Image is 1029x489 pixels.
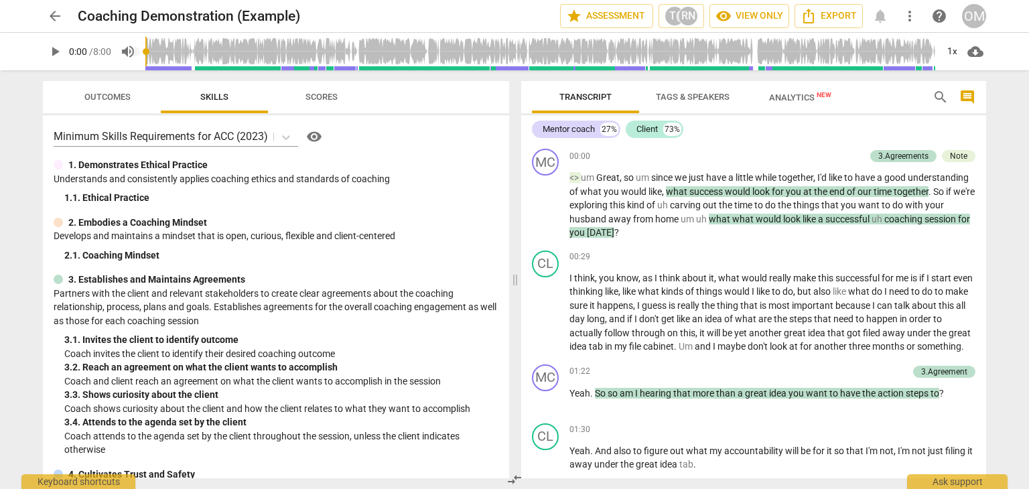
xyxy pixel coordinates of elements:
[47,44,63,60] span: play_arrow
[717,341,748,352] span: maybe
[814,186,829,197] span: the
[47,8,63,24] span: arrow_back
[959,89,975,105] span: comment
[120,44,136,60] span: volume_up
[882,273,896,283] span: for
[569,151,590,162] span: 00:00
[877,172,884,183] span: a
[814,313,833,324] span: that
[306,129,322,145] span: visibility
[600,123,618,136] div: 27%
[305,92,338,102] span: Scores
[78,8,300,25] h2: Coaching Demonstration (Example)
[884,172,908,183] span: good
[949,328,971,338] span: great
[84,92,131,102] span: Outcomes
[692,313,705,324] span: an
[882,200,892,210] span: to
[54,172,498,186] p: Understands and consistently applies coaching ethics and standards of coaching
[569,366,590,377] span: 01:22
[21,474,135,489] div: Keyboard shortcuts
[732,214,756,224] span: what
[910,273,919,283] span: is
[643,341,674,352] span: cabinet
[54,287,498,328] p: Partners with the client and relevant stakeholders to create clear agreements about the coaching ...
[889,286,911,297] span: need
[849,341,872,352] span: three
[605,313,609,324] span: ,
[792,300,835,311] span: important
[734,200,754,210] span: time
[953,186,975,197] span: we're
[800,341,814,352] span: for
[950,150,967,162] div: Note
[772,186,786,197] span: for
[639,313,661,324] span: don't
[68,158,208,172] p: 1. Demonstrates Ethical Practice
[857,186,874,197] span: our
[569,300,590,311] span: sure
[725,186,752,197] span: would
[569,273,574,283] span: I
[933,186,946,197] span: So
[64,191,498,205] div: 1. 1. Ethical Practice
[939,41,965,62] div: 1x
[778,172,813,183] span: together
[569,328,604,338] span: actually
[713,341,717,352] span: I
[682,273,709,283] span: about
[847,328,863,338] span: got
[69,46,87,57] span: 0:00
[569,286,605,297] span: thinking
[665,6,685,26] div: T(
[818,273,835,283] span: this
[795,4,863,28] button: Export
[678,6,698,26] div: RN
[896,273,910,283] span: me
[635,388,640,399] span: I
[736,172,755,183] span: little
[921,366,967,378] div: 3.Agreement
[587,227,614,238] span: [DATE]
[89,46,111,57] span: / 8:00
[699,328,707,338] span: it
[957,86,978,108] button: Show/Hide comments
[872,214,884,224] span: Filler word
[912,300,939,311] span: about
[835,273,882,283] span: successful
[962,4,986,28] button: OM
[827,328,847,338] span: that
[581,172,596,183] span: Filler word
[754,200,765,210] span: to
[724,286,752,297] span: would
[559,92,612,102] span: Transcript
[624,172,636,183] span: so
[774,313,789,324] span: the
[674,341,679,352] span: .
[689,186,725,197] span: success
[894,186,929,197] span: together
[634,313,639,324] span: I
[659,273,682,283] span: think
[930,86,951,108] button: Search
[847,186,857,197] span: of
[821,200,841,210] span: that
[782,286,793,297] span: do
[907,474,1008,489] div: Ask support
[633,300,637,311] span: ,
[703,200,719,210] span: out
[863,328,882,338] span: filed
[614,227,619,238] span: ?
[813,172,817,183] span: ,
[760,300,768,311] span: is
[701,300,717,311] span: the
[532,149,559,176] div: Change speaker
[616,273,638,283] span: know
[803,186,814,197] span: at
[906,341,917,352] span: or
[569,172,581,183] span: Filler word
[681,214,696,224] span: Filler word
[716,388,738,399] span: than
[662,186,666,197] span: ,
[637,300,642,311] span: I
